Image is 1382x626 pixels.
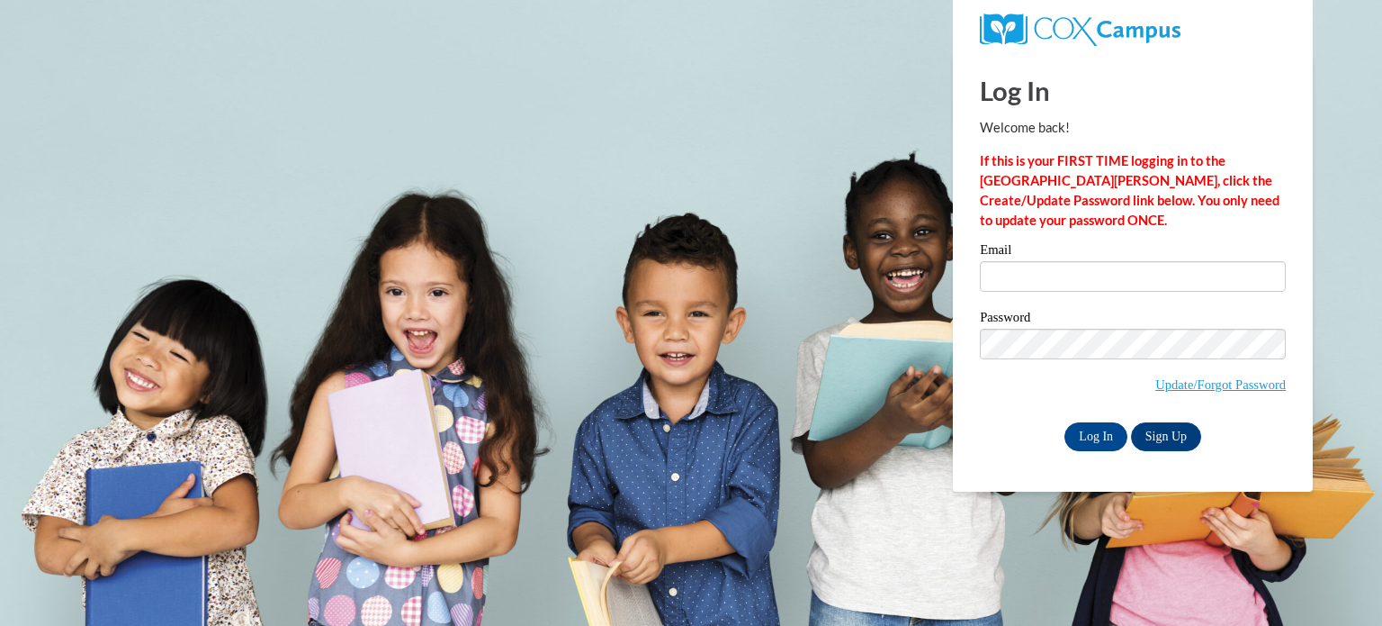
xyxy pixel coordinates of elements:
[1064,422,1127,451] input: Log In
[980,243,1286,261] label: Email
[980,153,1279,228] strong: If this is your FIRST TIME logging in to the [GEOGRAPHIC_DATA][PERSON_NAME], click the Create/Upd...
[980,311,1286,329] label: Password
[980,118,1286,138] p: Welcome back!
[1131,422,1201,451] a: Sign Up
[980,72,1286,109] h1: Log In
[980,21,1180,36] a: COX Campus
[1155,377,1286,392] a: Update/Forgot Password
[980,14,1180,46] img: COX Campus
